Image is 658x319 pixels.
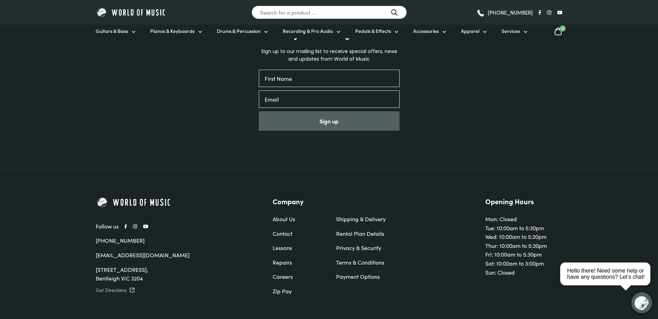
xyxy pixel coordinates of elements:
input: Search for a product ... [251,6,407,19]
input: Email [259,90,400,108]
h3: Company [273,196,386,206]
span: Sign up to our mailing list to receive special offers, news and updates from World of Music [261,48,397,62]
a: Contact [273,229,322,238]
span: Apparel [461,27,479,35]
span: Join our mailing list! [295,28,363,40]
span: Pianos & Keyboards [150,27,195,35]
span: Services [502,27,520,35]
div: Mon: Closed Tue: 10:00am to 5:30pm Wed: 10:00am to 5:30pm Thur: 10:00am to 5:30pm Fri: 10:00am to... [485,196,562,277]
img: World of Music [96,7,167,18]
input: First Name [259,70,400,87]
a: Payment Options [336,272,386,281]
div: Follow us [96,222,242,231]
a: Privacy & Security [336,243,386,252]
a: Lessons [273,243,322,252]
span: Guitars & Bass [96,27,128,35]
h3: Opening Hours [485,196,562,206]
div: [STREET_ADDRESS], Bentleigh VIC 3204 [96,265,242,283]
span: Accessories [413,27,439,35]
a: [PHONE_NUMBER] [96,236,145,244]
span: Recording & Pro Audio [283,27,333,35]
span: Drums & Percussion [217,27,260,35]
span: [PHONE_NUMBER] [488,10,533,15]
a: [EMAIL_ADDRESS][DOMAIN_NAME] [96,251,190,259]
span: Pedals & Effects [355,27,391,35]
a: Zip Pay [273,287,322,296]
img: World of Music [96,196,172,208]
a: Terms & Conditions [336,258,386,267]
button: Sign up [259,111,400,131]
a: Repairs [273,258,322,267]
a: Careers [273,272,322,281]
a: Get Directions [96,286,242,295]
a: Shipping & Delivery [336,215,386,224]
a: About Us [273,215,322,224]
iframe: Chat with our support team [557,243,658,319]
a: Rental Plan Details [336,229,386,238]
a: [PHONE_NUMBER] [476,7,533,18]
span: 0 [559,25,566,32]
